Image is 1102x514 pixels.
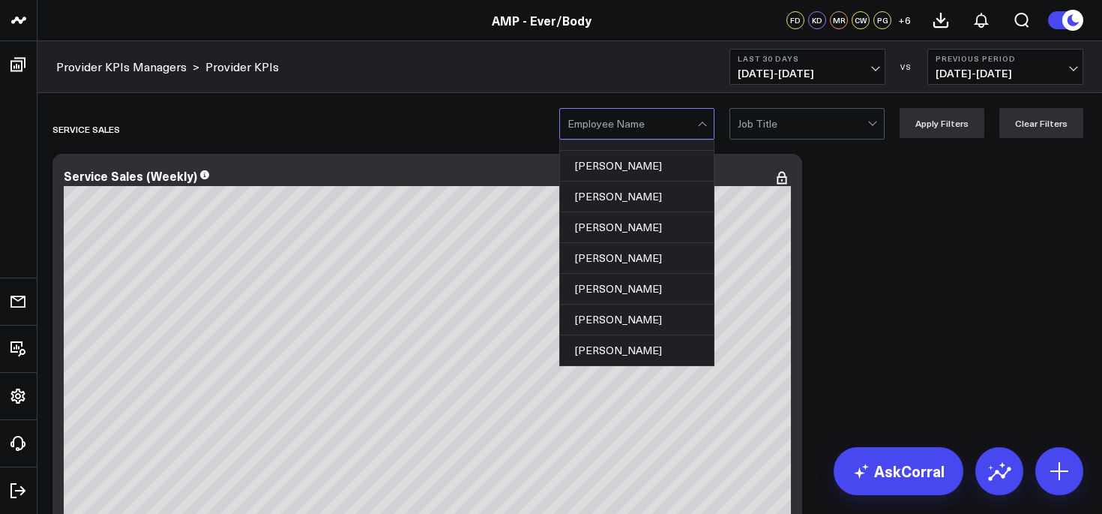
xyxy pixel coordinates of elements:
[936,54,1075,63] b: Previous Period
[786,11,804,29] div: FD
[895,11,913,29] button: +6
[560,305,714,335] div: [PERSON_NAME]
[738,54,877,63] b: Last 30 Days
[56,59,199,75] div: >
[738,68,877,80] span: [DATE] - [DATE]
[852,11,870,29] div: CW
[492,12,591,29] a: AMP - Ever/Body
[936,68,1075,80] span: [DATE] - [DATE]
[927,49,1083,85] button: Previous Period[DATE]-[DATE]
[873,11,891,29] div: PG
[893,62,920,71] div: VS
[729,49,885,85] button: Last 30 Days[DATE]-[DATE]
[560,274,714,305] div: [PERSON_NAME]
[56,59,187,75] a: Provider KPIs Managers
[64,167,197,184] div: Service Sales (Weekly)
[900,108,984,138] button: Apply Filters
[898,15,911,26] span: + 6
[830,11,848,29] div: MR
[560,182,714,212] div: [PERSON_NAME]
[560,243,714,274] div: [PERSON_NAME]
[999,108,1083,138] button: Clear Filters
[808,11,826,29] div: KD
[560,335,714,365] div: [PERSON_NAME]
[834,447,963,495] a: AskCorral
[52,112,120,146] div: Service Sales
[560,212,714,243] div: [PERSON_NAME]
[560,151,714,182] div: [PERSON_NAME]
[205,59,279,75] a: Provider KPIs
